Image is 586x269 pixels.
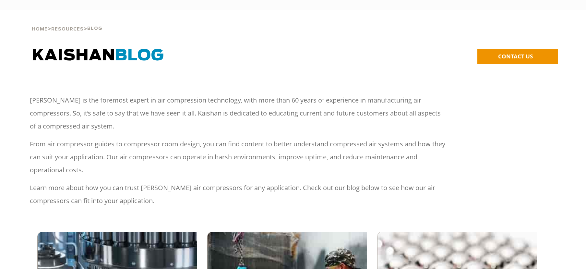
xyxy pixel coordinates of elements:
[87,27,102,31] span: Blog
[32,26,48,32] a: Home
[477,49,558,64] a: CONTACT US
[498,53,533,60] span: CONTACT US
[32,10,102,34] div: > >
[115,48,164,64] span: BLOG
[30,181,447,207] p: Learn more about how you can trust [PERSON_NAME] air compressors for any application. Check out o...
[30,138,447,177] p: From air compressor guides to compressor room design, you can find content to better understand c...
[51,26,84,32] a: Resources
[51,27,84,31] span: Resources
[32,47,421,65] h1: Kaishan
[32,27,48,31] span: Home
[30,94,447,133] p: [PERSON_NAME] is the foremost expert in air compression technology, with more than 60 years of ex...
